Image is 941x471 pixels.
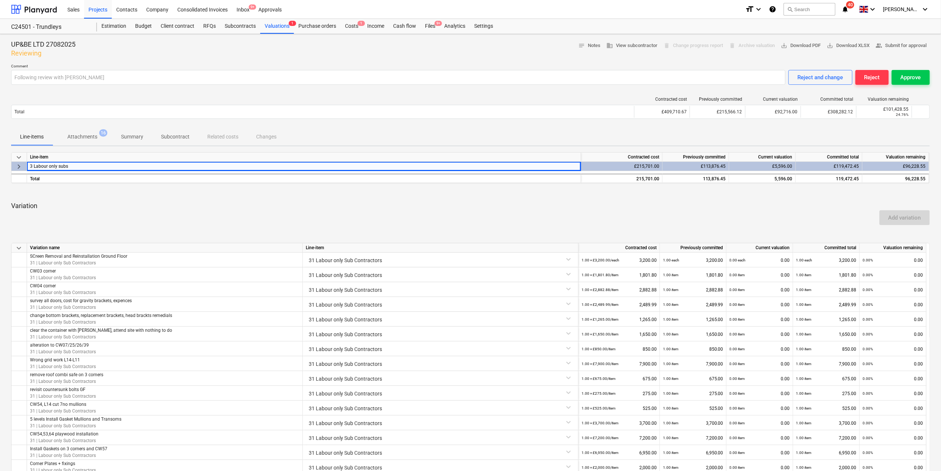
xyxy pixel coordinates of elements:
small: 0.00 item [730,273,745,277]
span: View subcontractor [606,41,657,50]
p: 31 | Labour only Sub Contractors [30,290,96,296]
small: 0.00% [863,288,873,292]
a: Settings [470,19,498,34]
div: 3,200.00 [663,253,723,268]
small: 0.00% [863,332,873,336]
small: 0.00% [863,451,873,455]
span: Submit for approval [876,41,927,50]
small: 0.00% [863,317,873,321]
span: keyboard_arrow_down [14,244,23,253]
small: 0.00 item [730,303,745,307]
button: Approve [892,70,930,85]
div: 2,489.99 [582,297,657,312]
div: 1,265.00 [796,312,857,327]
p: CW03 corner [30,268,96,274]
div: Chat Widget [904,435,941,471]
div: 525.00 [582,401,657,416]
span: 9+ [249,4,256,10]
a: Subcontracts [220,19,260,34]
div: 1,650.00 [796,327,857,342]
div: £308,282.12 [801,106,856,118]
div: C24501 - Trundleys [11,23,88,31]
div: 1,801.80 [796,267,857,283]
div: 0.00 [730,341,790,357]
a: Files9+ [421,19,440,34]
small: 1.00 × £7,900.00 / item [582,362,619,366]
div: Estimation [97,19,131,34]
small: 1.00 item [796,332,812,336]
small: 0.00 item [730,451,745,455]
div: Committed total [796,153,863,162]
div: 0.00 [863,356,923,371]
div: £101,428.55 [860,107,909,112]
small: 1.00 each [796,258,813,262]
small: 0.00 item [730,391,745,395]
small: 1.00 × £275.00 / item [582,391,616,395]
p: survey all doors, cost for gravity brackets, expences [30,298,132,304]
p: SCreen Removal and Reinstallation Ground Floor [30,253,127,260]
div: 0.00 [730,253,790,268]
div: 3,700.00 [796,415,857,431]
button: Download PDF [778,40,824,51]
small: 0.00% [863,391,873,395]
small: 0.00 item [730,288,745,292]
div: 0.00 [863,282,923,297]
div: 6,950.00 [796,445,857,460]
div: Line-item [27,153,581,162]
div: Valuation remaining [860,97,909,102]
small: 1.00 × £6,950.00 / item [582,451,619,455]
span: keyboard_arrow_right [14,162,23,171]
i: keyboard_arrow_down [868,5,877,14]
div: Valuation remaining [863,153,929,162]
small: 1.00 item [663,332,679,336]
p: Corner Plates + fixings [30,461,96,467]
div: Previously committed [663,153,729,162]
small: 0.00 each [730,258,746,262]
a: Budget [131,19,156,34]
p: 31 | Labour only Sub Contractors [30,378,103,385]
div: 1,650.00 [582,327,657,342]
p: Total [14,109,24,115]
p: Subcontract [161,133,190,141]
div: 525.00 [663,401,723,416]
a: Income [363,19,389,34]
span: Download XLSX [827,41,870,50]
div: Analytics [440,19,470,34]
div: 0.00 [863,445,923,460]
small: 1.00 item [796,273,812,277]
div: 3 Labour only subs [30,162,578,171]
div: Committed total [804,97,854,102]
i: notifications [841,5,849,14]
span: 16 [99,129,107,137]
div: 2,882.88 [663,282,723,297]
p: 31 | Labour only Sub Contractors [30,319,172,325]
div: Current valuation [749,97,798,102]
div: Files [421,19,440,34]
div: 0.00 [730,327,790,342]
small: 1.00 × £850.00 / item [582,347,616,351]
div: 0.00 [863,297,923,312]
small: 1.00 each [663,258,679,262]
div: 7,900.00 [663,356,723,371]
div: 275.00 [663,386,723,401]
span: Notes [578,41,600,50]
div: 7,900.00 [796,356,857,371]
div: 0.00 [863,415,923,431]
div: Reject and change [798,73,843,82]
small: 1.00 × £2,882.88 / item [582,288,619,292]
div: Contracted cost [579,243,660,253]
div: £5,596.00 [729,162,796,171]
div: £119,472.45 [796,162,863,171]
p: CW54,53,64 playwood installation [30,431,98,437]
small: 0.00 item [730,436,745,440]
a: Cash flow [389,19,421,34]
div: 0.00 [863,341,923,357]
i: Knowledge base [769,5,776,14]
small: 1.00 item [663,303,679,307]
small: 1.00 item [796,317,812,321]
div: 1,801.80 [582,267,657,283]
div: £409,710.67 [634,106,690,118]
div: Valuation remaining [860,243,927,253]
small: 0.00 item [730,362,745,366]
